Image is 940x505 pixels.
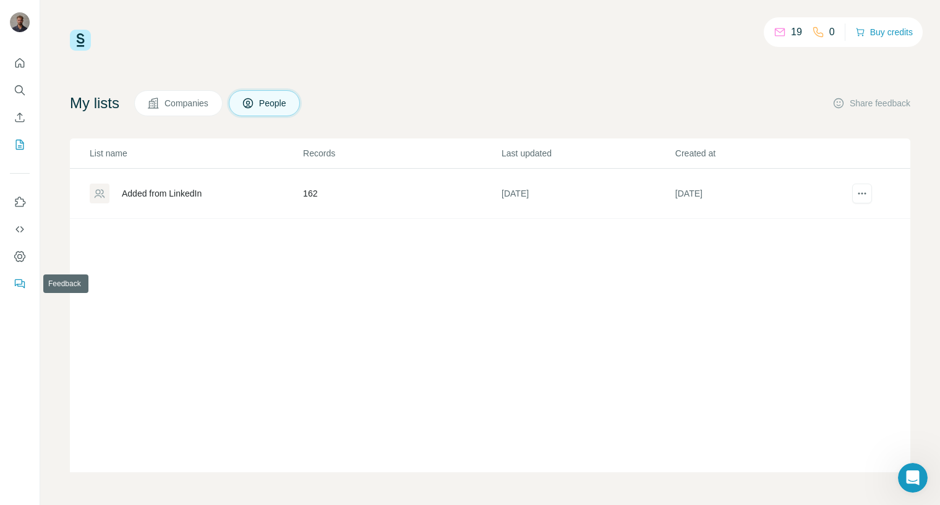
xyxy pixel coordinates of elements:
p: 19 [791,25,802,40]
p: Created at [675,147,848,159]
td: [DATE] [501,169,675,219]
p: Records [303,147,500,159]
img: Avatar [10,12,30,32]
button: Buy credits [855,23,913,41]
button: My lists [10,134,30,156]
button: Dashboard [10,245,30,268]
button: Feedback [10,273,30,295]
iframe: Intercom live chat [898,463,928,493]
td: [DATE] [675,169,848,219]
button: Quick start [10,52,30,74]
h4: My lists [70,93,119,113]
img: Surfe Logo [70,30,91,51]
p: List name [90,147,302,159]
span: People [259,97,288,109]
div: Added from LinkedIn [122,187,202,200]
button: Enrich CSV [10,106,30,129]
p: 0 [829,25,835,40]
button: Use Surfe API [10,218,30,240]
button: actions [852,184,872,203]
button: Search [10,79,30,101]
button: Use Surfe on LinkedIn [10,191,30,213]
span: Companies [164,97,210,109]
button: Share feedback [832,97,910,109]
p: Last updated [502,147,674,159]
td: 162 [302,169,501,219]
